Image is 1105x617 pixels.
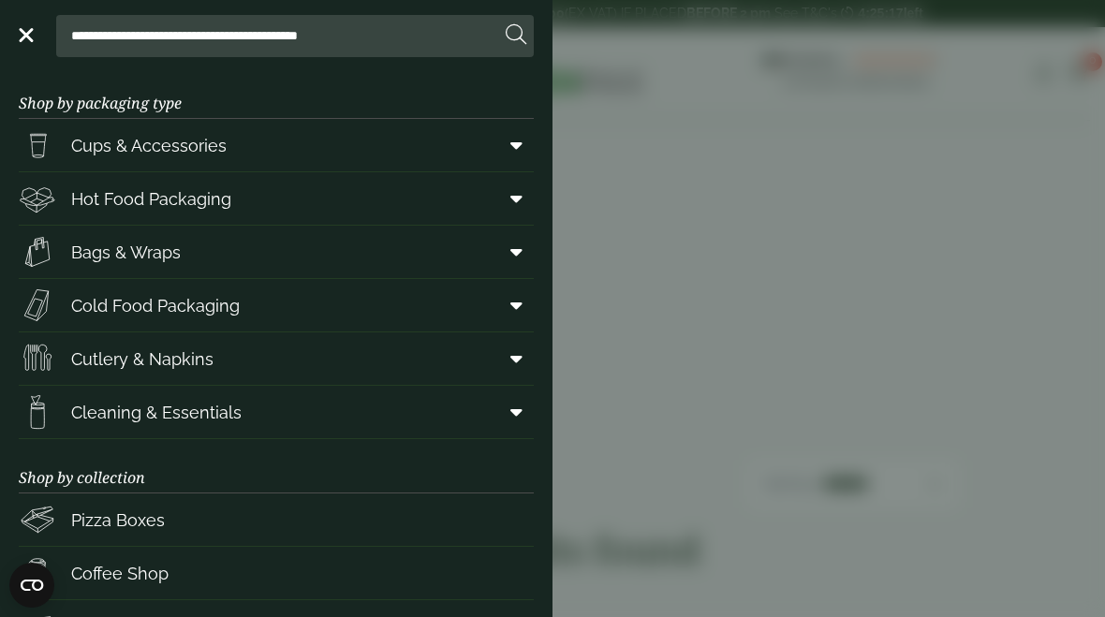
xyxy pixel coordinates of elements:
button: Open CMP widget [9,563,54,608]
span: Cleaning & Essentials [71,400,242,425]
span: Cups & Accessories [71,133,227,158]
h3: Shop by packaging type [19,65,534,119]
img: Cutlery.svg [19,340,56,377]
a: Cleaning & Essentials [19,386,534,438]
span: Cutlery & Napkins [71,346,214,372]
a: Cold Food Packaging [19,279,534,331]
img: Pizza_boxes.svg [19,501,56,538]
span: Cold Food Packaging [71,293,240,318]
h3: Shop by collection [19,439,534,493]
a: Cups & Accessories [19,119,534,171]
a: Pizza Boxes [19,493,534,546]
span: Coffee Shop [71,561,169,586]
img: Sandwich_box.svg [19,286,56,324]
img: HotDrink_paperCup.svg [19,554,56,592]
img: Deli_box.svg [19,180,56,217]
a: Coffee Shop [19,547,534,599]
a: Cutlery & Napkins [19,332,534,385]
a: Hot Food Packaging [19,172,534,225]
span: Hot Food Packaging [71,186,231,212]
img: Paper_carriers.svg [19,233,56,271]
span: Pizza Boxes [71,507,165,533]
a: Bags & Wraps [19,226,534,278]
img: PintNhalf_cup.svg [19,126,56,164]
span: Bags & Wraps [71,240,181,265]
img: open-wipe.svg [19,393,56,431]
